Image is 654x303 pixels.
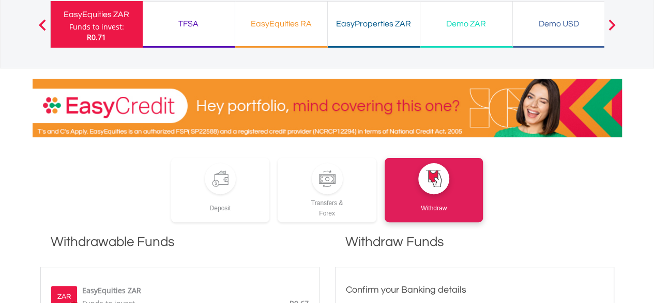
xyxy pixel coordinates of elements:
div: Withdraw [385,194,483,213]
button: Next [601,24,622,35]
label: EasyEquities ZAR [82,285,141,296]
div: Deposit [171,194,270,213]
div: Demo ZAR [427,17,506,31]
div: Transfers & Forex [278,194,376,219]
img: EasyCredit Promotion Banner [33,79,622,137]
a: Deposit [171,158,270,222]
a: Withdraw [385,158,483,222]
div: EasyEquities ZAR [57,7,136,22]
h1: Withdraw Funds [335,233,614,262]
h1: Withdrawable Funds [40,233,320,262]
div: TFSA [149,17,229,31]
a: Transfers &Forex [278,158,376,222]
div: Funds to invest: [69,22,124,32]
button: Previous [32,24,53,35]
span: R0.71 [87,32,106,42]
div: EasyEquities RA [241,17,321,31]
div: EasyProperties ZAR [334,17,414,31]
div: Demo USD [519,17,599,31]
label: ZAR [57,292,71,302]
h3: Confirm your Banking details [346,283,603,297]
